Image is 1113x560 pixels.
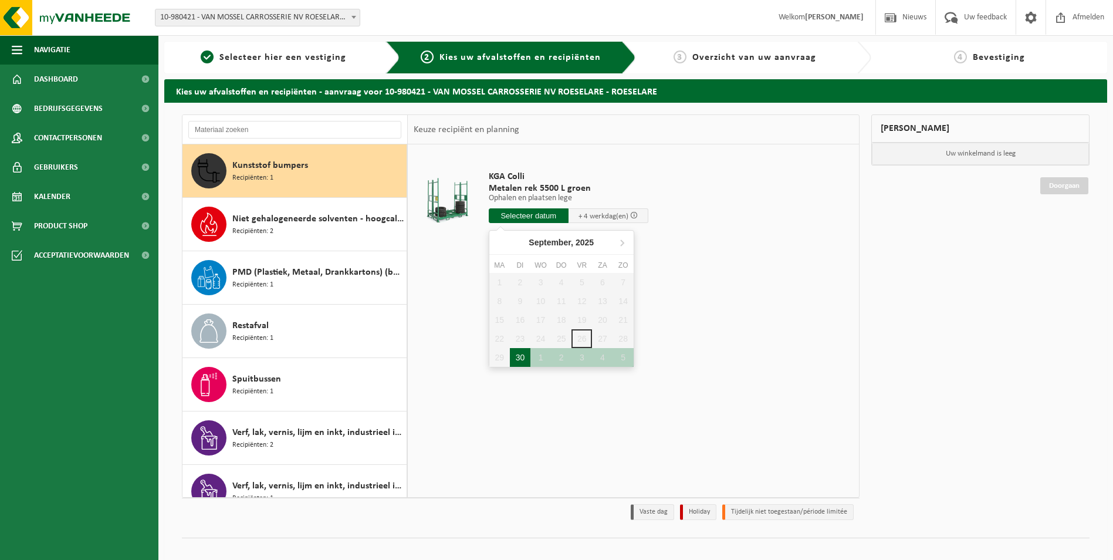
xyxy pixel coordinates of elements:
span: Recipiënten: 1 [232,173,273,184]
div: 1 [530,348,551,367]
span: PMD (Plastiek, Metaal, Drankkartons) (bedrijven) [232,265,404,279]
i: 2025 [576,238,594,247]
input: Selecteer datum [489,208,569,223]
span: Metalen rek 5500 L groen [489,183,648,194]
div: di [510,259,530,271]
button: Verf, lak, vernis, lijm en inkt, industrieel in kleinverpakking Recipiënten: 1 [182,465,407,518]
span: Restafval [232,319,269,333]
span: 10-980421 - VAN MOSSEL CARROSSERIE NV ROESELARE - ROESELARE [155,9,360,26]
div: za [592,259,613,271]
strong: [PERSON_NAME] [805,13,864,22]
span: Overzicht van uw aanvraag [692,53,816,62]
span: Recipiënten: 1 [232,279,273,291]
p: Uw winkelmand is leeg [872,143,1089,165]
span: 10-980421 - VAN MOSSEL CARROSSERIE NV ROESELARE - ROESELARE [155,9,360,26]
span: Recipiënten: 2 [232,440,273,451]
span: Selecteer hier een vestiging [219,53,346,62]
span: Acceptatievoorwaarden [34,241,129,270]
button: PMD (Plastiek, Metaal, Drankkartons) (bedrijven) Recipiënten: 1 [182,251,407,305]
span: Dashboard [34,65,78,94]
span: KGA Colli [489,171,648,183]
span: Verf, lak, vernis, lijm en inkt, industrieel in kleinverpakking [232,479,404,493]
div: 30 [510,348,530,367]
span: Kunststof bumpers [232,158,308,173]
li: Holiday [680,504,716,520]
li: Tijdelijk niet toegestaan/période limitée [722,504,854,520]
span: Recipiënten: 1 [232,333,273,344]
div: do [551,259,571,271]
button: Verf, lak, vernis, lijm en inkt, industrieel in 200lt-vat Recipiënten: 2 [182,411,407,465]
div: September, [524,233,598,252]
p: Ophalen en plaatsen lege [489,194,648,203]
span: Spuitbussen [232,372,281,386]
button: Kunststof bumpers Recipiënten: 1 [182,144,407,198]
div: zo [613,259,634,271]
span: Product Shop [34,211,87,241]
span: Recipiënten: 1 [232,493,273,504]
span: Bevestiging [973,53,1025,62]
span: 2 [421,50,434,63]
button: Restafval Recipiënten: 1 [182,305,407,358]
a: Doorgaan [1040,177,1088,194]
span: Kies uw afvalstoffen en recipiënten [439,53,601,62]
div: vr [571,259,592,271]
button: Spuitbussen Recipiënten: 1 [182,358,407,411]
input: Materiaal zoeken [188,121,401,139]
span: Recipiënten: 2 [232,226,273,237]
span: Niet gehalogeneerde solventen - hoogcalorisch in 200lt-vat [232,212,404,226]
span: Contactpersonen [34,123,102,153]
h2: Kies uw afvalstoffen en recipiënten - aanvraag voor 10-980421 - VAN MOSSEL CARROSSERIE NV ROESELA... [164,79,1107,102]
div: 3 [571,348,592,367]
span: 3 [674,50,686,63]
span: Recipiënten: 1 [232,386,273,397]
span: Navigatie [34,35,70,65]
span: + 4 werkdag(en) [579,212,628,220]
div: ma [489,259,510,271]
span: Gebruikers [34,153,78,182]
a: 1Selecteer hier een vestiging [170,50,377,65]
li: Vaste dag [631,504,674,520]
span: 4 [954,50,967,63]
span: Kalender [34,182,70,211]
span: Verf, lak, vernis, lijm en inkt, industrieel in 200lt-vat [232,426,404,440]
div: Keuze recipiënt en planning [408,115,525,144]
span: 1 [201,50,214,63]
button: Niet gehalogeneerde solventen - hoogcalorisch in 200lt-vat Recipiënten: 2 [182,198,407,251]
div: wo [530,259,551,271]
div: [PERSON_NAME] [871,114,1090,143]
span: Bedrijfsgegevens [34,94,103,123]
div: 2 [551,348,571,367]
